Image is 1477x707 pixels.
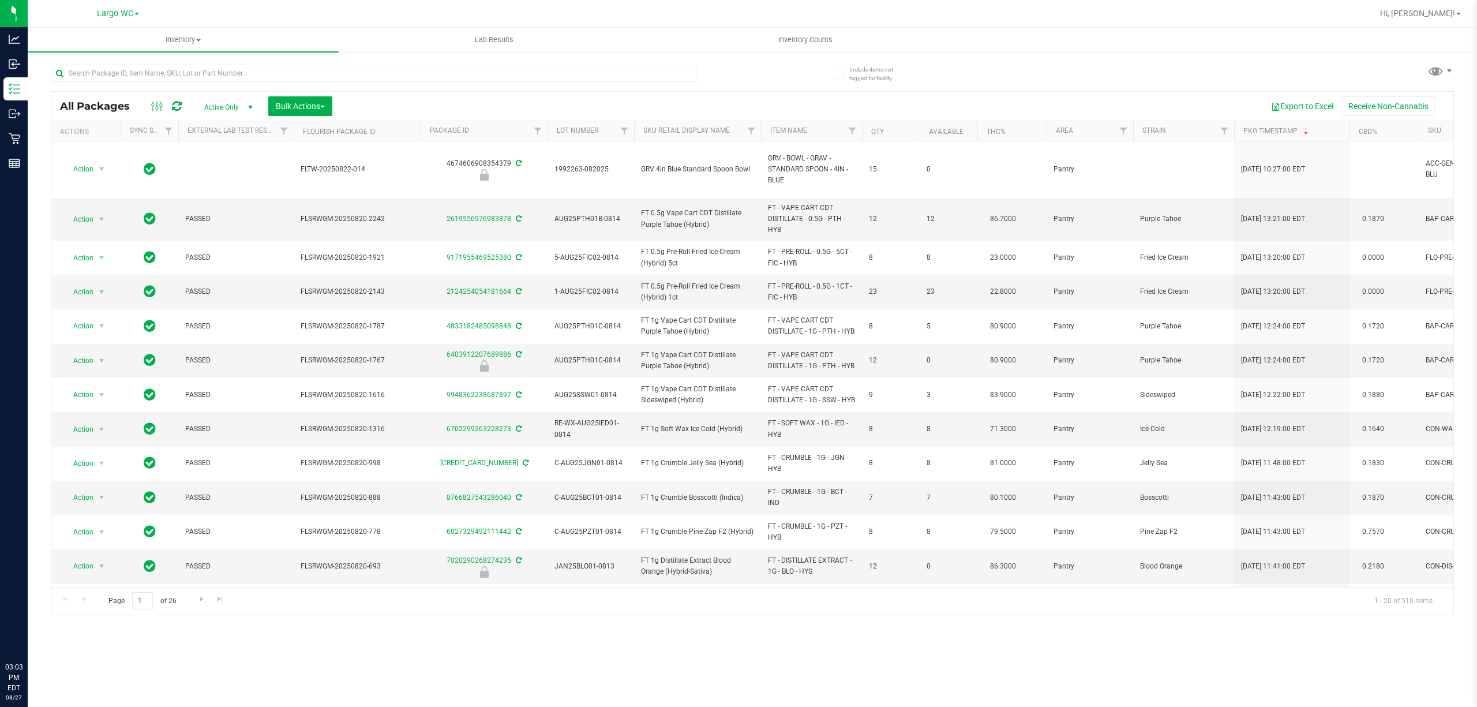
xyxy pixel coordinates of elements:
span: select [95,353,109,369]
span: 0.1870 [1356,489,1390,506]
span: 12 [869,355,913,366]
span: Action [63,353,94,369]
span: 22.8000 [984,283,1022,300]
span: 8 [869,252,913,263]
span: FT - SOFT WAX - 1G - IED - HYB [768,418,855,440]
input: Search Package ID, Item Name, SKU, Lot or Part Number... [51,65,698,82]
span: PASSED [185,321,287,332]
span: select [95,524,109,540]
span: select [95,250,109,266]
span: 1-AUG25FIC02-0814 [554,286,627,297]
span: 8 [927,458,970,469]
a: Lot Number [557,126,598,134]
span: AUG25PTH01C-0814 [554,321,627,332]
span: GRV - BOWL - GRAV - STANDARD SPOON - 4IN - BLUE [768,153,855,186]
span: FLSRWGM-20250820-998 [301,458,414,469]
span: Blood Orange [1140,561,1227,572]
span: FT - PRE-ROLL - 0.5G - 5CT - FIC - HYB [768,246,855,268]
span: 23 [869,286,913,297]
span: Hi, [PERSON_NAME]! [1380,9,1455,18]
span: [DATE] 11:48:00 EDT [1241,458,1305,469]
span: FT 0.5g Vape Cart CDT Distillate Purple Tahoe (Hybrid) [641,208,754,230]
span: 8 [927,252,970,263]
span: PASSED [185,561,287,572]
span: FT 1g Vape Cart CDT Distillate Sideswiped (Hybrid) [641,384,754,406]
inline-svg: Inbound [9,58,20,70]
span: AUG25PTH01B-0814 [554,214,627,225]
span: Sync from Compliance System [514,528,522,536]
a: External Lab Test Result [188,126,278,134]
span: Largo WC [97,9,133,18]
inline-svg: Reports [9,158,20,169]
span: select [95,211,109,227]
span: [DATE] 10:27:00 EDT [1241,164,1305,175]
span: Purple Tahoe [1140,214,1227,225]
a: SKU [1428,126,1441,134]
a: 8766827543286040 [447,493,511,502]
span: Sync from Compliance System [514,322,522,330]
span: FT - PRE-ROLL - 0.5G - 1CT - FIC - HYB [768,281,855,303]
button: Bulk Actions [268,96,332,116]
span: PASSED [185,214,287,225]
div: 4674606908354379 [419,158,549,181]
div: Newly Received [419,566,549,578]
span: Action [63,558,94,574]
span: AUG25PTH01C-0814 [554,355,627,366]
span: Jelly Sea [1140,458,1227,469]
span: PASSED [185,458,287,469]
span: 81.0000 [984,455,1022,472]
span: Pantry [1054,424,1126,435]
a: [CREDIT_CARD_NUMBER] [440,459,518,467]
a: THC% [987,128,1006,136]
a: Pkg Timestamp [1243,127,1311,135]
a: Filter [159,121,178,141]
span: FLSRWGM-20250820-1921 [301,252,414,263]
span: Lab Results [459,35,529,45]
span: 8 [869,321,913,332]
span: In Sync [144,421,156,437]
span: 0 [927,561,970,572]
span: FLSRWGM-20250820-1316 [301,424,414,435]
a: 9948362238687897 [447,391,511,399]
a: Filter [843,121,862,141]
span: RE-WX-AUG25IED01-0814 [554,418,627,440]
div: Newly Received [419,169,549,181]
span: Pantry [1054,458,1126,469]
span: 5 [927,321,970,332]
span: Inventory Counts [763,35,848,45]
span: PASSED [185,286,287,297]
span: [DATE] 13:20:00 EDT [1241,252,1305,263]
span: select [95,455,109,472]
span: FT - CRUMBLE - 1G - BCT - IND [768,487,855,508]
span: Include items not tagged for facility [849,65,907,83]
span: PASSED [185,526,287,537]
span: FT 0.5g Pre-Roll Fried Ice Cream (Hybrid) 5ct [641,246,754,268]
span: Bosscotti [1140,492,1227,503]
span: 15 [869,164,913,175]
span: 23.0000 [984,249,1022,266]
a: 7020290268274235 [447,556,511,564]
input: 1 [132,592,153,610]
a: Filter [275,121,294,141]
span: In Sync [144,523,156,540]
a: Area [1056,126,1073,134]
span: PASSED [185,424,287,435]
a: Available [929,128,964,136]
span: Action [63,161,94,177]
span: Sync from Compliance System [514,159,522,167]
span: 80.1000 [984,489,1022,506]
span: [DATE] 12:22:00 EDT [1241,390,1305,401]
span: [DATE] 13:21:00 EDT [1241,214,1305,225]
span: 79.5000 [984,523,1022,540]
inline-svg: Inventory [9,83,20,95]
span: Action [63,455,94,472]
span: Pantry [1054,492,1126,503]
span: 7 [927,492,970,503]
span: PASSED [185,252,287,263]
span: FT - VAPE CART CDT DISTILLATE - 1G - PTH - HYB [768,350,855,372]
span: Page of 26 [99,592,186,610]
span: C-AUG25JGN01-0814 [554,458,627,469]
span: FLSRWGM-20250820-1616 [301,390,414,401]
span: Sync from Compliance System [514,493,522,502]
span: Sync from Compliance System [514,391,522,399]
